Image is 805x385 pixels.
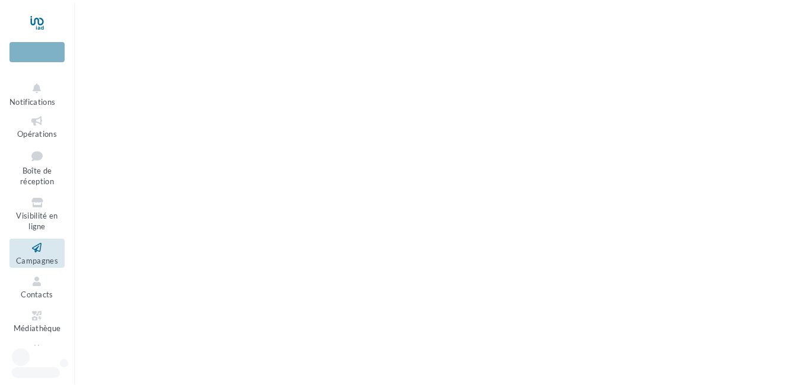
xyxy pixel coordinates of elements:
span: Campagnes [16,256,58,265]
a: Opérations [9,112,65,141]
div: Nouvelle campagne [9,42,65,62]
a: Boîte de réception [9,146,65,189]
span: Opérations [17,129,57,139]
a: Calendrier [9,341,65,370]
span: Médiathèque [14,324,61,333]
span: Contacts [21,290,53,299]
a: Campagnes [9,239,65,268]
a: Contacts [9,272,65,301]
a: Médiathèque [9,307,65,336]
a: Visibilité en ligne [9,194,65,234]
span: Boîte de réception [20,166,54,187]
span: Visibilité en ligne [16,211,57,232]
span: Notifications [9,97,55,107]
